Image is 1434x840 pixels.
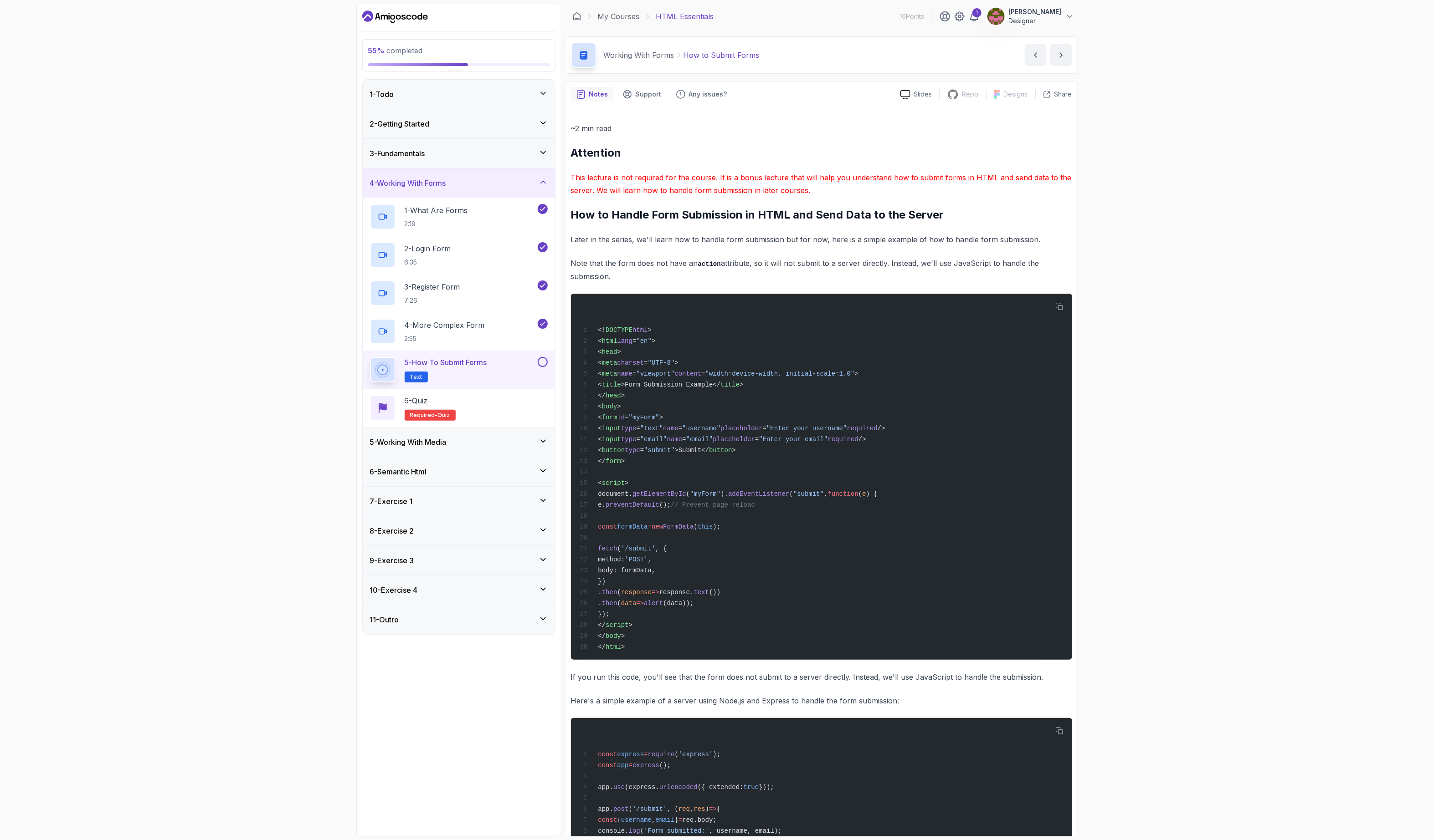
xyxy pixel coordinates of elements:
span: , { [656,545,667,552]
span: data [621,600,637,607]
h2: How to Handle Form Submission in HTML and Send Data to the Server [571,208,1072,222]
span: "username" [682,425,720,432]
span: FormData [663,523,694,530]
span: > [732,447,736,454]
button: 11-Outro [363,605,555,634]
span: preventDefault [606,501,659,509]
span: '/submit' [632,805,667,813]
span: > [675,359,678,367]
h2: Attention [571,146,1072,160]
button: 5-Working With Media [363,428,555,457]
span: , [648,556,652,563]
p: Working With Forms [604,50,674,61]
span: ); [713,751,721,758]
span: DOCTYPE [606,326,632,334]
a: 1 [969,11,980,22]
span: > [854,370,858,377]
p: Designer [1009,16,1062,25]
button: next content [1050,44,1072,66]
span: 'POST' [625,556,648,563]
span: id [617,414,625,421]
span: ( [694,523,698,530]
span: ( [617,589,621,596]
button: 8-Exercise 2 [363,516,555,545]
span: /> [858,436,866,443]
span: button [709,447,732,454]
span: post [613,805,629,813]
p: Slides [914,90,932,99]
span: > [648,326,652,334]
span: "width=device-width, initial-scale=1.0" [705,370,855,377]
span: </ [598,392,606,399]
span: < [598,370,601,377]
span: = [625,414,628,421]
span: < [598,447,601,454]
button: 5-How to Submit FormsText [370,357,548,382]
span: name [667,436,683,443]
span: this [698,523,713,530]
span: formData [617,523,648,530]
span: > [621,458,625,465]
h3: 2 - Getting Started [370,118,430,129]
p: ~2 min read [571,122,1072,135]
span: email [656,816,675,824]
p: Share [1054,90,1072,99]
span: const [598,751,617,758]
span: = [644,359,648,367]
span: </ [598,621,606,629]
span: < [598,348,601,356]
span: . [598,600,601,607]
h3: 11 - Outro [370,614,399,625]
span: ( [629,805,632,813]
p: HTML Essentials [656,11,714,22]
span: app. [598,784,613,791]
p: 10 Points [900,12,925,21]
span: > [621,632,625,640]
span: > [625,479,628,487]
span: , [690,805,694,813]
span: = [682,436,686,443]
span: const [598,816,617,824]
p: Here's a simple example of a server using Node.js and Express to handle the form submission: [571,694,1072,707]
p: Later in the series, we'll learn how to handle form submission but for now, here is a simple exam... [571,233,1072,246]
span: < [598,425,601,432]
span: use [613,784,625,791]
h3: 6 - Semantic Html [370,466,427,477]
span: ( [675,751,678,758]
span: new [652,523,663,530]
span: = [648,523,652,530]
span: Text [410,373,422,381]
span: , ( [667,805,678,813]
span: html [632,326,648,334]
h3: 5 - Working With Media [370,437,447,448]
span: lang [617,337,633,345]
span: response. [659,589,694,596]
span: > [659,414,663,421]
span: true [744,784,759,791]
button: 7-Exercise 1 [363,487,555,516]
span: < [598,414,601,421]
span: ( [790,490,793,498]
span: req.body; [682,816,717,824]
span: title [720,381,740,388]
span: username [621,816,652,824]
span: app [617,762,629,769]
p: 6:35 [405,258,451,267]
span: "submit" [644,447,674,454]
button: user profile image[PERSON_NAME]Designer [987,7,1074,25]
span: '/submit' [621,545,656,552]
span: content [675,370,702,377]
span: /> [878,425,885,432]
span: = [632,337,636,345]
p: 2 - Login Form [405,243,451,254]
span: button [602,447,625,454]
span: type [625,447,640,454]
span: ). [720,490,728,498]
p: Note that the form does not have an attribute, so it will not submit to a server directly. Instea... [571,257,1072,283]
span: fetch [598,545,617,552]
span: const [598,762,617,769]
span: = [632,370,636,377]
span: body [606,632,621,640]
span: (express. [625,784,659,791]
span: . [598,589,601,596]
